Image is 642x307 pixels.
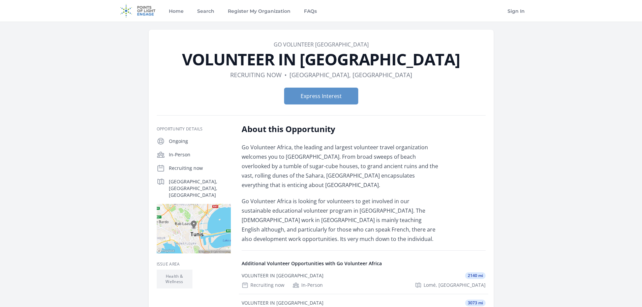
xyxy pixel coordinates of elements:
p: Go Volunteer Africa, the leading and largest volunteer travel organization welcomes you to [GEOGR... [242,143,439,190]
button: Express Interest [284,88,358,104]
span: Lomé, [GEOGRAPHIC_DATA] [424,282,486,288]
h1: VOLUNTEER IN [GEOGRAPHIC_DATA] [157,51,486,67]
div: VOLUNTEER IN [GEOGRAPHIC_DATA] [242,300,324,306]
h3: Issue area [157,262,231,267]
p: In-Person [169,151,231,158]
div: In-Person [293,282,323,288]
a: Go Volunteer [GEOGRAPHIC_DATA] [274,41,369,48]
p: Ongoing [169,138,231,145]
div: • [284,70,287,80]
img: Map [157,204,231,253]
dd: [GEOGRAPHIC_DATA], [GEOGRAPHIC_DATA] [289,70,412,80]
dd: Recruiting now [230,70,282,80]
div: Recruiting now [242,282,284,288]
h4: Additional Volunteer Opportunities with Go Volunteer Africa [242,260,486,267]
div: VOLUNTEER IN [GEOGRAPHIC_DATA] [242,272,324,279]
span: 2140 mi [465,272,486,279]
h3: Opportunity Details [157,126,231,132]
p: [GEOGRAPHIC_DATA], [GEOGRAPHIC_DATA], [GEOGRAPHIC_DATA] [169,178,231,198]
a: VOLUNTEER IN [GEOGRAPHIC_DATA] 2140 mi Recruiting now In-Person Lomé, [GEOGRAPHIC_DATA] [239,267,488,294]
span: 3073 mi [465,300,486,306]
h2: About this Opportunity [242,124,439,134]
p: Go Volunteer Africa is looking for volunteers to get involved in our sustainable educational volu... [242,196,439,244]
p: Recruiting now [169,165,231,172]
li: Health & Wellness [157,270,192,288]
